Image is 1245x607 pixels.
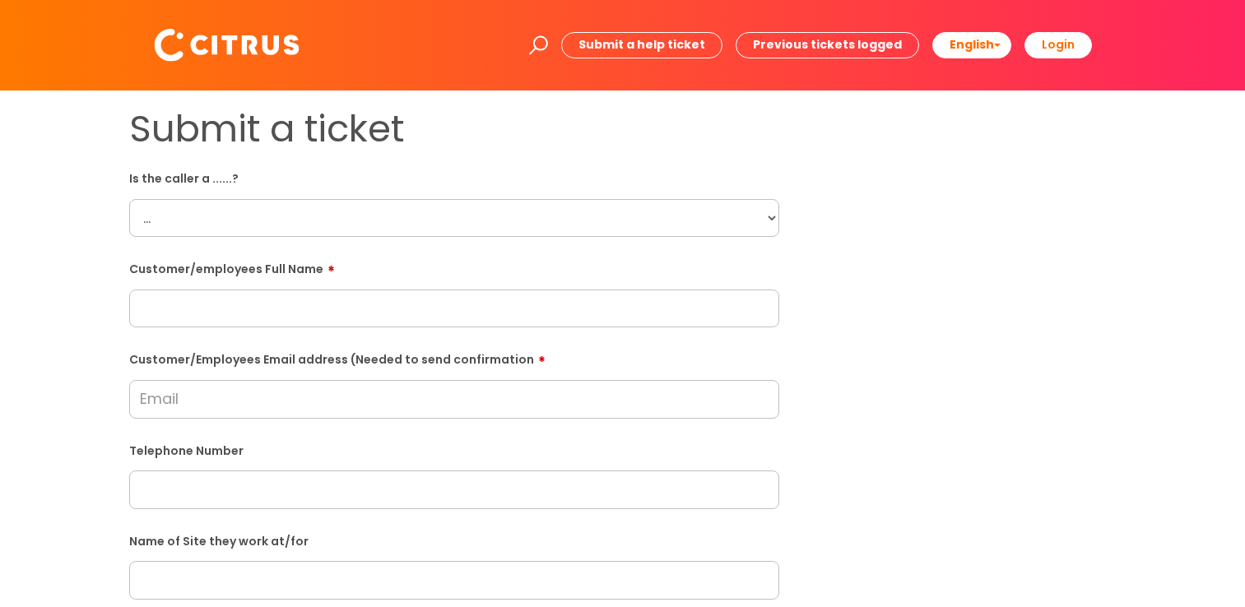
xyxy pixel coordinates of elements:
[129,257,779,276] label: Customer/employees Full Name
[561,32,722,58] a: Submit a help ticket
[129,531,779,549] label: Name of Site they work at/for
[129,347,779,367] label: Customer/Employees Email address (Needed to send confirmation
[1024,32,1092,58] a: Login
[950,36,994,53] span: English
[129,380,779,418] input: Email
[1042,36,1075,53] b: Login
[129,107,779,151] h1: Submit a ticket
[129,169,779,186] label: Is the caller a ......?
[129,441,779,458] label: Telephone Number
[736,32,919,58] a: Previous tickets logged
